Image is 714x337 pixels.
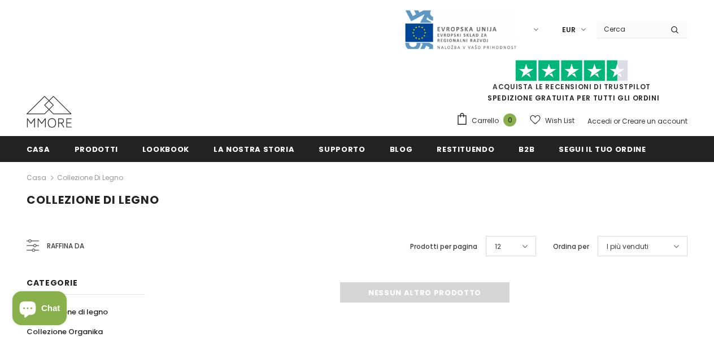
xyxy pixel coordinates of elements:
span: 12 [495,241,501,252]
a: La nostra storia [214,136,294,161]
span: Wish List [545,115,574,126]
a: Casa [27,171,46,185]
a: supporto [319,136,365,161]
a: Casa [27,136,50,161]
span: supporto [319,144,365,155]
a: Segui il tuo ordine [559,136,646,161]
span: Segui il tuo ordine [559,144,646,155]
a: Lookbook [142,136,189,161]
span: or [613,116,620,126]
span: La nostra storia [214,144,294,155]
span: Raffina da [47,240,84,252]
a: Carrello 0 [456,112,522,129]
span: Casa [27,144,50,155]
a: Accedi [587,116,612,126]
input: Search Site [597,21,662,37]
label: Prodotti per pagina [410,241,477,252]
span: Blog [390,144,413,155]
span: Categorie [27,277,77,288]
span: SPEDIZIONE GRATUITA PER TUTTI GLI ORDINI [456,65,687,103]
span: Prodotti [75,144,118,155]
span: Collezione di legno [36,307,108,317]
span: Restituendo [437,144,494,155]
span: Collezione di legno [27,192,159,208]
span: I più venduti [607,241,648,252]
a: Acquista le recensioni di TrustPilot [493,82,651,91]
img: Javni Razpis [404,9,517,50]
a: B2B [519,136,534,161]
span: Carrello [472,115,499,126]
a: Collezione di legno [57,173,123,182]
a: Creare un account [622,116,687,126]
span: Collezione Organika [27,326,103,337]
a: Javni Razpis [404,24,517,34]
a: Wish List [530,111,574,130]
span: B2B [519,144,534,155]
inbox-online-store-chat: Shopify online store chat [9,291,70,328]
a: Restituendo [437,136,494,161]
span: Lookbook [142,144,189,155]
a: Prodotti [75,136,118,161]
img: Fidati di Pilot Stars [515,60,628,82]
span: 0 [503,113,516,126]
a: Blog [390,136,413,161]
label: Ordina per [553,241,589,252]
img: Casi MMORE [27,96,72,128]
span: EUR [562,24,576,36]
